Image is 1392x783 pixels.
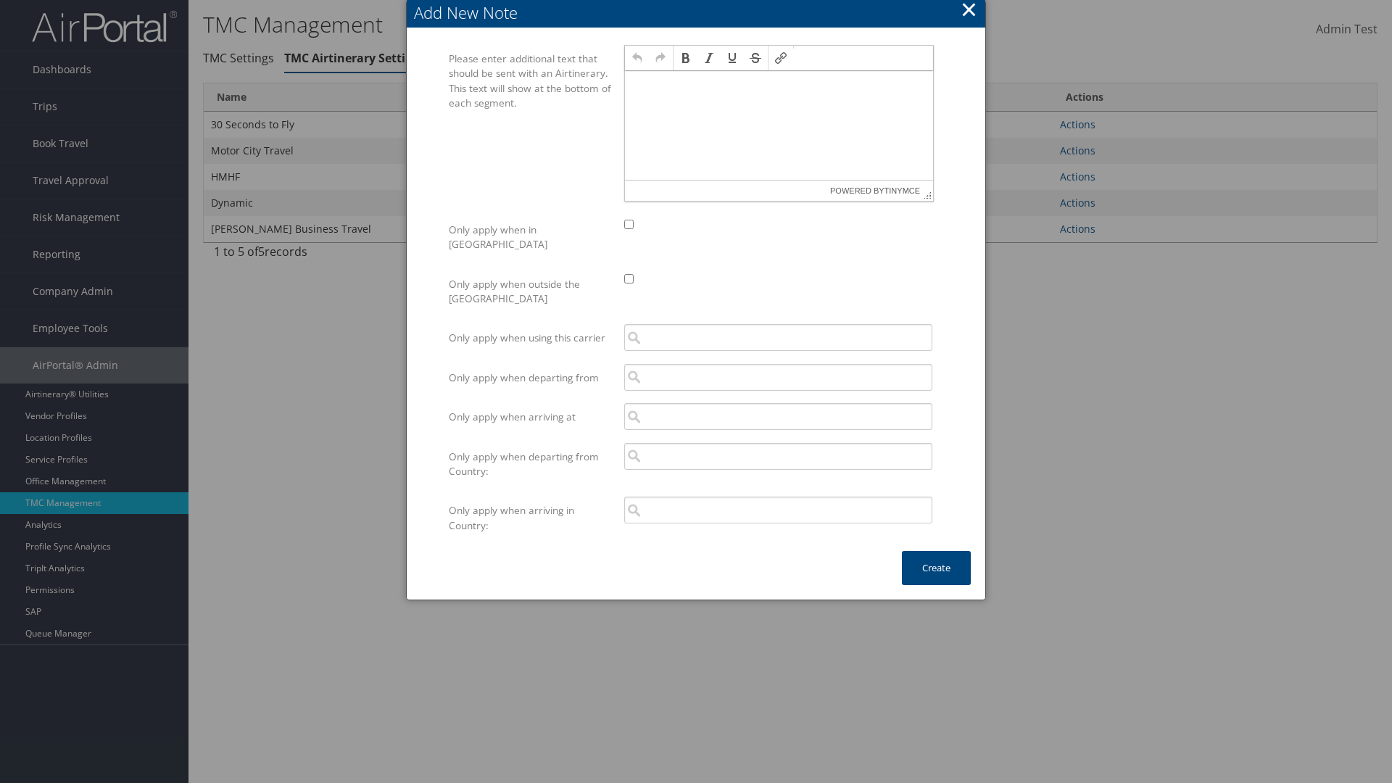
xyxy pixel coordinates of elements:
[449,364,613,391] label: Only apply when departing from
[449,324,613,352] label: Only apply when using this carrier
[449,443,613,486] label: Only apply when departing from Country:
[449,45,613,117] label: Please enter additional text that should be sent with an Airtinerary. This text will show at the ...
[675,47,697,69] div: Bold
[449,403,613,431] label: Only apply when arriving at
[414,1,985,24] div: Add New Note
[698,47,720,69] div: Italic
[449,497,613,539] label: Only apply when arriving in Country:
[626,47,648,69] div: Undo
[884,186,921,195] a: tinymce
[449,216,613,259] label: Only apply when in [GEOGRAPHIC_DATA]
[830,181,920,201] span: Powered by
[449,270,613,313] label: Only apply when outside the [GEOGRAPHIC_DATA]
[650,47,671,69] div: Redo
[770,47,792,69] div: Insert/edit link
[745,47,766,69] div: Strikethrough
[625,71,933,180] iframe: Rich Text Area. Press ALT-F9 for menu. Press ALT-F10 for toolbar. Press ALT-0 for help
[902,551,971,585] button: Create
[721,47,743,69] div: Underline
